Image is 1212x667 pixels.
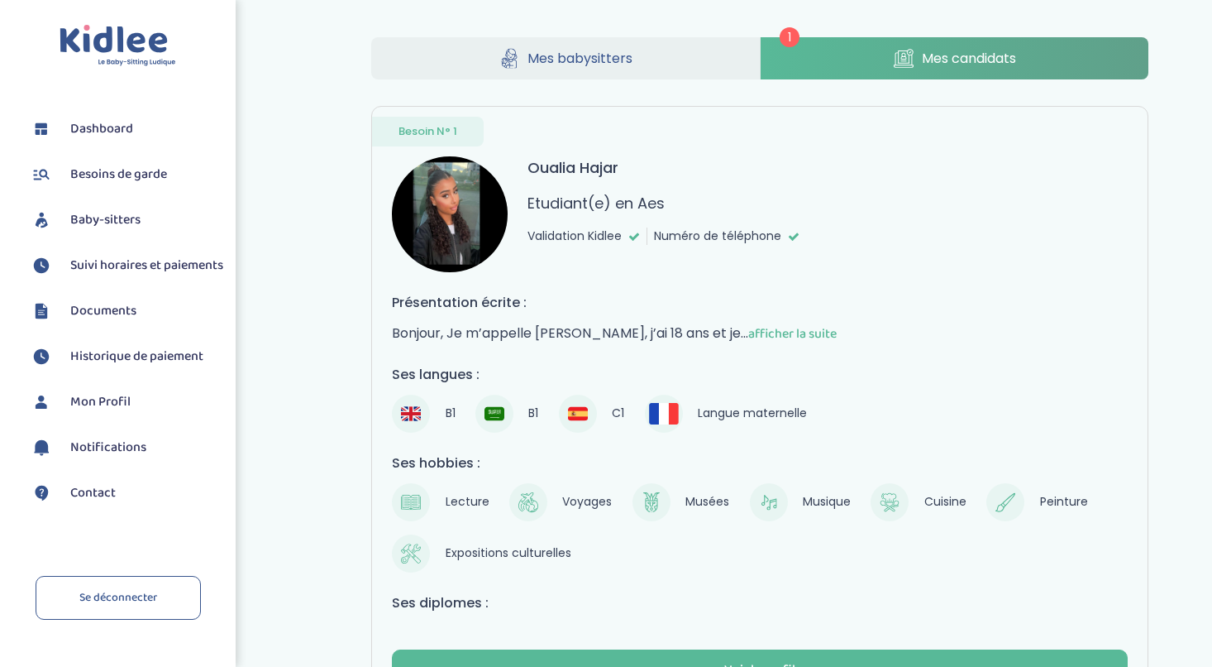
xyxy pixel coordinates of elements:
[29,481,54,506] img: contact.svg
[401,404,421,424] img: Anglais
[780,27,799,47] span: 1
[392,453,1128,473] h4: Ses hobbies :
[60,25,176,67] img: logo.svg
[29,390,223,415] a: Mon Profil
[70,210,141,230] span: Baby-sitters
[29,253,54,278] img: suivihoraire.svg
[29,117,223,142] a: Dashboard
[438,402,462,425] span: B1
[29,344,223,369] a: Historique de paiement
[29,390,54,415] img: profil.svg
[679,491,737,514] span: Musées
[392,323,1128,344] p: Bonjour, Je m’appelle [PERSON_NAME], j’ai 18 ans et je...
[917,491,973,514] span: Cuisine
[392,593,1128,613] h4: Ses diplomes :
[522,402,546,425] span: B1
[29,162,223,187] a: Besoins de garde
[29,481,223,506] a: Contact
[70,483,116,503] span: Contact
[29,253,223,278] a: Suivi horaires et paiements
[438,491,496,514] span: Lecture
[70,301,136,321] span: Documents
[438,542,578,565] span: Expositions culturelles
[70,256,223,276] span: Suivi horaires et paiements
[527,48,632,69] span: Mes babysitters
[796,491,858,514] span: Musique
[392,156,508,272] img: avatar
[70,438,146,458] span: Notifications
[556,491,619,514] span: Voyages
[1033,491,1095,514] span: Peinture
[70,165,167,185] span: Besoins de garde
[70,392,131,412] span: Mon Profil
[29,117,54,142] img: dashboard.svg
[649,403,679,424] img: Français
[29,299,223,324] a: Documents
[70,119,133,139] span: Dashboard
[748,324,837,344] span: afficher la suite
[568,404,588,424] img: Espagnol
[29,299,54,324] img: documents.svg
[29,208,223,233] a: Baby-sitters
[527,192,665,214] p: Etudiant(e) en Aes
[29,162,54,187] img: besoin.svg
[392,364,1128,385] h4: Ses langues :
[922,48,1016,69] span: Mes candidats
[527,228,622,245] span: Validation Kidlee
[761,37,1149,79] a: Mes candidats
[691,402,814,425] span: Langue maternelle
[36,576,201,620] a: Se déconnecter
[654,228,781,245] span: Numéro de téléphone
[392,292,1128,313] h4: Présentation écrite :
[398,123,457,140] span: Besoin N° 1
[605,402,632,425] span: C1
[29,208,54,233] img: babysitters.svg
[371,37,760,79] a: Mes babysitters
[29,344,54,369] img: suivihoraire.svg
[527,156,618,179] h3: Oualia Hajar
[484,404,504,424] img: Arabe
[70,347,203,367] span: Historique de paiement
[29,435,54,460] img: notification.svg
[29,435,223,460] a: Notifications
